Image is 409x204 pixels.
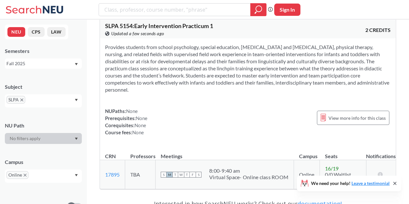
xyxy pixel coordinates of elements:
[28,27,45,37] button: CPS
[6,96,25,104] span: SLPAX to remove pill
[325,171,351,184] span: 0/0 Waitlist Seats
[75,174,78,177] svg: Dropdown arrow
[104,4,246,15] input: Class, professor, course number, "phrase"
[135,122,146,128] span: None
[6,60,74,67] div: Fall 2025
[320,146,366,160] th: Seats
[75,99,78,101] svg: Dropdown arrow
[5,122,82,129] div: NU Path
[5,47,82,55] div: Semesters
[126,108,138,114] span: None
[5,169,82,183] div: OnlineX to remove pillDropdown arrow
[6,171,28,179] span: OnlineX to remove pill
[47,27,66,37] button: LAW
[254,5,262,14] svg: magnifying glass
[5,133,82,144] div: Dropdown arrow
[325,165,339,171] span: 16 / 19
[5,83,82,90] div: Subject
[7,27,25,37] button: NEU
[24,174,27,177] svg: X to remove pill
[366,146,396,160] th: Notifications
[105,22,213,29] span: SLPA 5154 : Early Intervention Practicum 1
[365,26,391,34] span: 2 CREDITS
[190,172,196,178] span: F
[125,160,156,189] td: TBA
[105,153,116,160] div: CRN
[274,4,300,16] button: Sign In
[209,168,288,174] div: 8:00 - 9:40 am
[105,171,120,178] a: 17895
[328,114,386,122] span: View more info for this class
[196,172,201,178] span: S
[250,3,266,16] div: magnifying glass
[136,115,147,121] span: None
[294,146,320,160] th: Campus
[5,94,82,107] div: SLPAX to remove pillDropdown arrow
[5,58,82,69] div: Fall 2025Dropdown arrow
[184,172,190,178] span: T
[167,172,172,178] span: M
[294,160,320,189] td: Online
[105,44,391,93] section: Provides students from school psychology, special education, [MEDICAL_DATA] and [MEDICAL_DATA], p...
[105,107,147,136] div: NUPaths: Prerequisites: Corequisites: Course fees:
[20,98,23,101] svg: X to remove pill
[351,180,390,186] a: Leave a testimonial
[125,146,156,160] th: Professors
[75,63,78,66] svg: Dropdown arrow
[209,174,288,180] div: Virtual Space- Online class ROOM
[132,129,144,135] span: None
[178,172,184,178] span: W
[75,138,78,140] svg: Dropdown arrow
[172,172,178,178] span: T
[156,146,294,160] th: Meetings
[311,181,390,186] span: We need your help!
[111,30,164,37] span: Updated a few seconds ago
[161,172,167,178] span: S
[5,158,82,166] div: Campus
